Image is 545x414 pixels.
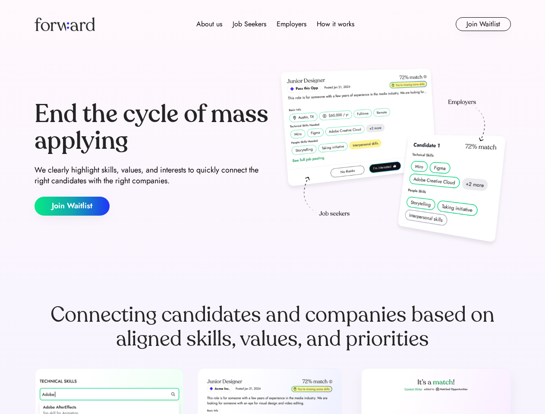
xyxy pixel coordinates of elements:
img: hero-image.png [276,66,511,251]
div: Job Seekers [233,19,266,29]
img: Forward logo [35,17,95,31]
button: Join Waitlist [35,197,110,216]
div: Employers [277,19,306,29]
div: How it works [317,19,354,29]
div: We clearly highlight skills, values, and interests to quickly connect the right candidates with t... [35,165,269,186]
div: End the cycle of mass applying [35,101,269,154]
div: About us [196,19,222,29]
div: Connecting candidates and companies based on aligned skills, values, and priorities [35,303,511,351]
button: Join Waitlist [456,17,511,31]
